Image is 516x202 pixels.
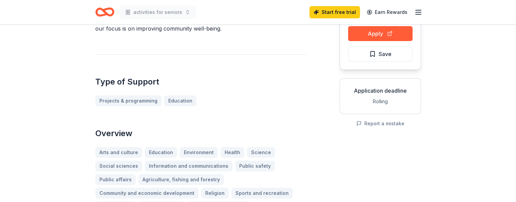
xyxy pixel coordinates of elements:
[120,5,196,19] button: activities for seniors
[348,47,413,61] button: Save
[95,95,161,106] a: Projects & programming
[348,26,413,41] button: Apply
[309,6,360,18] a: Start free trial
[164,95,196,106] a: Education
[379,50,391,58] span: Save
[95,128,307,139] h2: Overview
[133,8,182,16] span: activities for seniors
[356,120,404,128] button: Report a mistake
[95,4,114,20] a: Home
[345,97,415,106] div: Rolling
[95,76,307,87] h2: Type of Support
[363,6,412,18] a: Earn Rewards
[345,87,415,95] div: Application deadline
